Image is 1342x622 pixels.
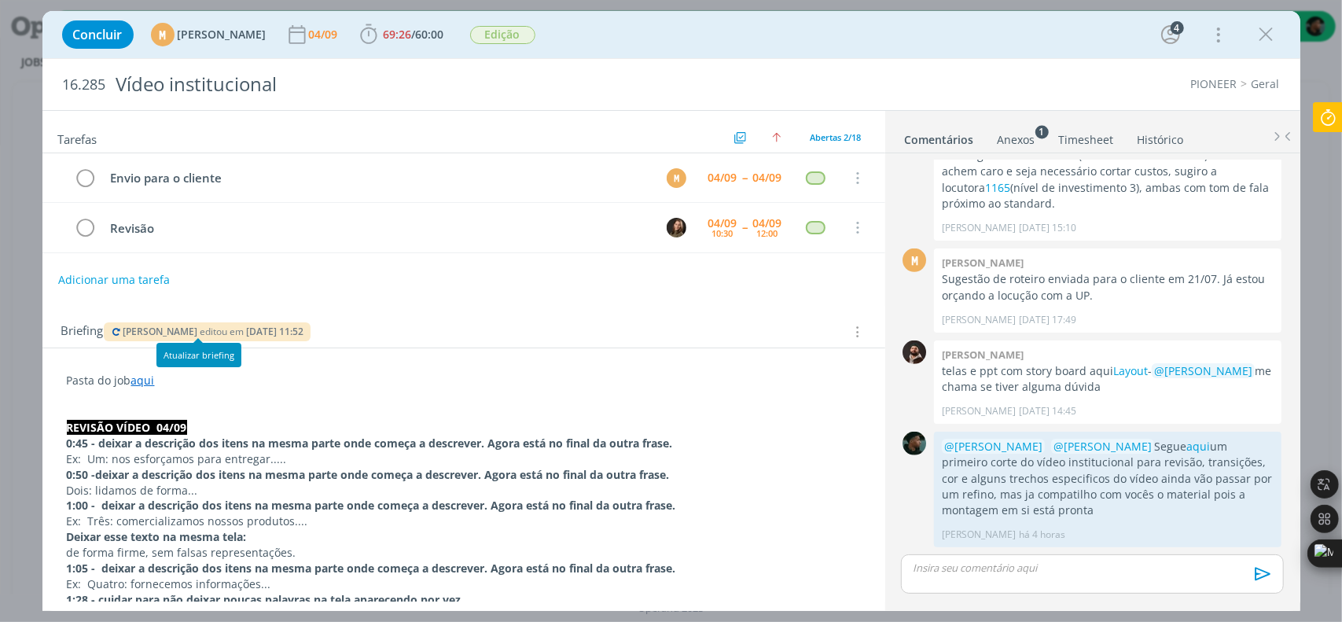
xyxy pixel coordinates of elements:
div: 04/09 [753,172,782,183]
button: J [665,215,689,239]
p: Segue um primeiro corte do vídeo institucional para revisão, transições, cor e alguns trechos esp... [942,439,1274,519]
strong: 0:45 - deixar a descrição dos itens na mesma parte onde começa a descrever. Agora está no final d... [67,436,673,451]
p: [PERSON_NAME] [942,221,1016,235]
img: K [903,432,926,455]
span: Concluir [73,28,123,41]
p: telas e ppt com story board aqui - me chama se tiver alguma dúvida [942,363,1274,396]
b: [PERSON_NAME] [942,256,1024,270]
b: [PERSON_NAME] [942,348,1024,362]
div: 04/09 [708,218,737,229]
strong: Voz: [942,148,965,163]
img: arrow-up.svg [772,133,781,142]
strong: 0:50 - [67,467,96,482]
span: Edição [470,26,535,44]
span: [DATE] 11:52 [246,325,303,338]
button: 69:26/60:00 [356,22,448,47]
div: M [151,23,175,46]
a: aqui [1186,439,1210,454]
p: Pasta do job [67,373,861,388]
a: PIONEER [1191,76,1237,91]
span: [DATE] 15:10 [1019,221,1076,235]
span: [DATE] 14:45 [1019,404,1076,418]
span: @[PERSON_NAME] [944,439,1042,454]
a: aqui [131,373,155,388]
span: Abertas 2/18 [811,131,862,143]
strong: 1:28 - cuidar para não deixar poucas palavras na tela aparecendo por vez. [67,592,465,607]
span: [PERSON_NAME] [123,325,197,338]
button: [PERSON_NAME] editou em [DATE] 11:52 [110,326,305,337]
span: Briefing [61,322,104,342]
a: 1167 [1053,148,1079,163]
span: / [412,27,416,42]
a: Layout [1113,363,1148,378]
span: [DATE] 17:49 [1019,313,1076,327]
div: M [903,248,926,272]
button: M [665,166,689,190]
p: [PERSON_NAME] [942,404,1016,418]
p: Sugestão de roteiro enviada para o cliente em 21/07. Já estou orçando a locução com a UP. [942,271,1274,304]
div: Anexos [998,132,1035,148]
strong: 1:05 - deixar a descrição dos itens na mesma parte onde começa a descrever. Agora está no final d... [67,561,676,576]
button: Edição [469,25,536,45]
p: Ex: Quatro: fornecemos informações... [67,576,861,592]
span: há 4 horas [1019,528,1065,542]
p: Ex: Três: comercializamos nossos produtos.... [67,513,861,529]
span: 16.285 [63,76,106,94]
a: Comentários [904,125,975,148]
span: [PERSON_NAME] [178,29,267,40]
a: Geral [1252,76,1280,91]
span: @[PERSON_NAME] [1154,363,1252,378]
button: 4 [1158,22,1183,47]
span: -- [743,222,748,233]
img: D [903,340,926,364]
div: Revisão [104,219,653,238]
div: 10:30 [712,229,734,237]
span: editou em [200,325,244,338]
div: Envio para o cliente [104,168,653,188]
div: Atualizar briefing [156,343,241,367]
div: 04/09 [753,218,782,229]
a: 1165 [985,180,1010,195]
sup: 1 [1035,125,1049,138]
div: M [667,168,686,188]
strong: deixar a descrição dos itens na mesma parte onde começa a descrever. Agora está no final da outra... [96,467,670,482]
p: Ex: Um: nos esforçamos para entregar..... [67,451,861,467]
p: sugiro a locutora (nível de investimento 5). Caso achem caro e seja necessário cortar custos, sug... [942,148,1274,212]
span: -- [743,172,748,183]
span: 60:00 [416,27,444,42]
div: 04/09 [309,29,341,40]
p: [PERSON_NAME] [942,528,1016,542]
p: [PERSON_NAME] [942,313,1016,327]
strong: 1:00 - deixar a descrição dos itens na mesma parte onde começa a descrever. Agora está no final d... [67,498,676,513]
a: Histórico [1137,125,1185,148]
strong: REVISÃO VÍDEO 04/09 [67,420,187,435]
button: Concluir [62,20,134,49]
div: 12:00 [757,229,778,237]
span: Tarefas [58,128,97,147]
button: M[PERSON_NAME] [151,23,267,46]
div: 04/09 [708,172,737,183]
button: Adicionar uma tarefa [57,266,171,294]
span: 69:26 [384,27,412,42]
span: @[PERSON_NAME] [1053,439,1152,454]
span: Dois: lidamos de forma... [67,483,198,498]
div: Vídeo institucional [109,65,767,104]
a: Timesheet [1058,125,1115,148]
strong: Deixar esse texto na mesma tela: [67,529,247,544]
div: dialog [42,11,1300,611]
img: J [667,218,686,237]
div: 4 [1171,21,1184,35]
p: de forma firme, sem falsas representações. [67,545,861,561]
